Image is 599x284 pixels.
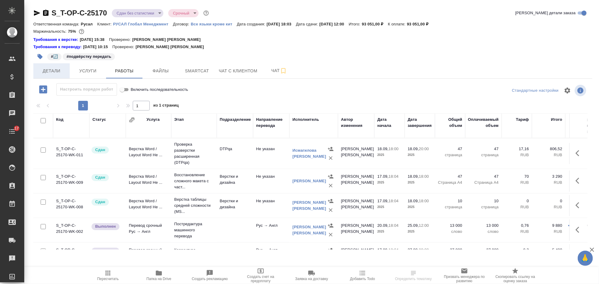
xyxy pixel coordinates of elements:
[341,117,371,129] div: Автор изменения
[51,54,58,60] p: #🔄️
[408,147,419,151] p: 18.09,
[293,148,326,159] a: Исмагилова [PERSON_NAME]
[362,22,388,26] p: 93 051,00 ₽
[235,267,286,284] button: Создать счет на предоплату
[81,22,97,26] p: Русал
[419,223,429,228] p: 12:00
[419,174,429,179] p: 18:00
[253,195,289,216] td: Не указан
[419,248,429,252] p: 09:00
[377,117,402,129] div: Дата начала
[320,22,349,26] p: [DATE] 12:00
[126,244,171,265] td: Перевод срочный Рус → Англ
[113,22,173,26] p: РУСАЛ Глобал Менеджмент
[56,117,63,123] div: Код
[377,147,389,151] p: 18.09,
[535,152,562,158] p: RUB
[115,11,156,16] button: Сдан без статистики
[253,220,289,241] td: Рус → Англ
[326,144,335,154] button: Назначить
[505,152,529,158] p: RUB
[78,28,85,35] button: 19376.52 RUB;
[338,244,374,265] td: [PERSON_NAME] [PERSON_NAME]
[126,195,171,216] td: Верстка Word / Layout Word Не ...
[35,83,52,96] button: Добавить работу
[389,174,399,179] p: 18:04
[174,117,184,123] div: Этап
[126,143,171,164] td: Верстка Word / Layout Word Не ...
[468,180,499,186] p: Страница А4
[468,223,499,229] p: 13 000
[110,67,139,75] span: Работы
[92,117,106,123] div: Статус
[407,22,433,26] p: 93 051,00 ₽
[443,275,486,283] span: Призвать менеджера по развитию
[192,277,228,281] span: Создать рекламацию
[182,67,212,75] span: Smartcat
[33,37,80,43] div: Нажми, чтобы открыть папку с инструкцией
[133,267,184,284] button: Папка на Drive
[253,143,289,164] td: Не указан
[572,223,587,237] button: Здесь прячутся важные кнопки
[174,141,214,166] p: Проверка разверстки расширенная (DTPqa)
[267,22,296,26] p: [DATE] 18:03
[95,147,105,153] p: Сдан
[168,9,199,17] div: Сдан без статистики
[468,117,499,129] div: Оплачиваемый объем
[253,244,289,265] td: Рус → Англ
[220,117,251,123] div: Подразделение
[286,267,337,284] button: Заявка на доставку
[337,267,388,284] button: Добавить Todo
[37,67,66,75] span: Детали
[535,204,562,210] p: RUB
[184,267,235,284] button: Создать рекламацию
[174,247,214,253] p: Корректура
[505,229,529,235] p: RUB
[395,277,432,281] span: Определить тематику
[468,146,499,152] p: 47
[438,146,462,152] p: 47
[408,174,419,179] p: 18.09,
[438,204,462,210] p: страница
[408,199,419,203] p: 18.09,
[174,221,214,239] p: Постредактура машинного перевода
[53,143,89,164] td: S_T-OP-C-25170-WK-011
[338,220,374,241] td: [PERSON_NAME] [PERSON_NAME]
[132,37,205,43] p: [PERSON_NAME] [PERSON_NAME]
[338,195,374,216] td: [PERSON_NAME] [PERSON_NAME]
[95,248,116,254] p: Выполнен
[91,173,123,182] div: Менеджер проверил работу исполнителя, передает ее на следующий этап
[505,223,529,229] p: 0,76
[326,172,335,181] button: Назначить
[126,220,171,241] td: Перевод срочный Рус → Англ
[572,173,587,188] button: Здесь прячутся важные кнопки
[91,223,123,231] div: Исполнитель завершил работу
[408,229,432,235] p: 2025
[490,267,541,284] button: Скопировать ссылку на оценку заказа
[438,152,462,158] p: страница
[97,22,113,26] p: Клиент:
[505,173,529,180] p: 70
[47,54,62,59] span: 🔄️
[95,223,116,230] p: Выполнен
[535,173,562,180] p: 3 290
[326,196,335,206] button: Назначить
[68,29,77,34] p: 75%
[174,172,214,190] p: Восстановление сложного макета с част...
[66,54,111,60] p: #подвёрстку передать
[468,152,499,158] p: страница
[408,223,419,228] p: 25.09,
[53,170,89,192] td: S_T-OP-C-25170-WK-009
[95,174,105,180] p: Сдан
[97,277,119,281] span: Пересчитать
[191,21,237,26] a: Все языки кроме кит
[572,247,587,262] button: Здесь прячутся важные кнопки
[349,22,362,26] p: Итого:
[468,229,499,235] p: слово
[91,198,123,206] div: Менеджер проверил работу исполнителя, передает ее на следующий этап
[326,230,335,239] button: Удалить
[572,198,587,213] button: Здесь прячутся важные кнопки
[350,277,375,281] span: Добавить Todo
[575,85,587,96] span: Посмотреть информацию
[293,117,319,123] div: Исполнитель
